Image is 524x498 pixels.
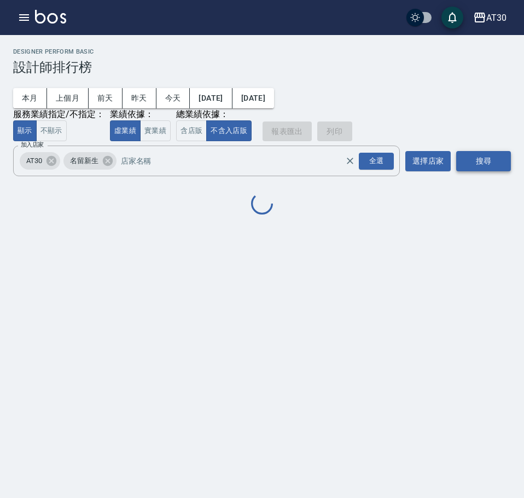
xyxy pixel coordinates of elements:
[342,153,358,169] button: Clear
[263,121,312,142] a: 報表匯出
[456,151,511,171] button: 搜尋
[20,155,49,166] span: AT30
[13,120,37,142] button: 顯示
[123,88,156,108] button: 昨天
[357,150,396,172] button: Open
[156,88,190,108] button: 今天
[13,109,104,120] div: 服務業績指定/不指定：
[110,120,141,142] button: 虛業績
[63,155,105,166] span: 名留新生
[36,120,67,142] button: 不顯示
[13,48,511,55] h2: Designer Perform Basic
[359,153,394,170] div: 全選
[190,88,232,108] button: [DATE]
[486,11,506,25] div: AT30
[176,109,257,120] div: 總業績依據：
[206,120,252,142] button: 不含入店販
[63,152,117,170] div: 名留新生
[20,152,60,170] div: AT30
[89,88,123,108] button: 前天
[176,120,207,142] button: 含店販
[118,152,364,171] input: 店家名稱
[47,88,89,108] button: 上個月
[13,60,511,75] h3: 設計師排行榜
[232,88,274,108] button: [DATE]
[13,88,47,108] button: 本月
[405,151,451,171] button: 選擇店家
[21,141,44,149] label: 加入店家
[110,109,171,120] div: 業績依據：
[35,10,66,24] img: Logo
[441,7,463,28] button: save
[469,7,511,29] button: AT30
[140,120,171,142] button: 實業績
